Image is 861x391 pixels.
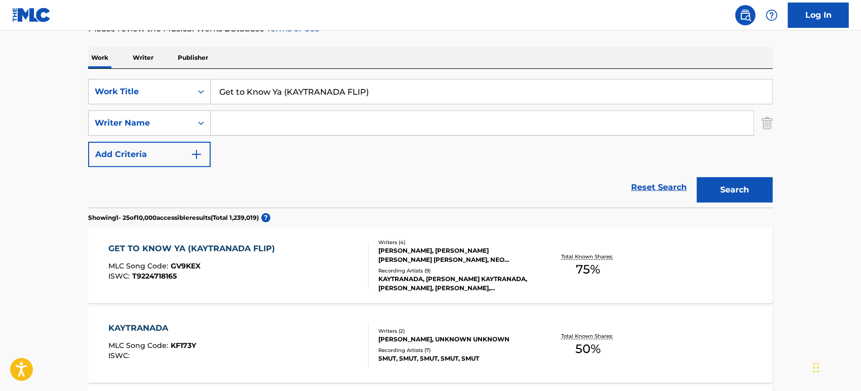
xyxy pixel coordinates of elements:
form: Search Form [88,79,773,208]
span: KF173Y [171,341,197,350]
a: Reset Search [626,176,692,199]
div: Drag [813,353,819,383]
iframe: Chat Widget [810,342,861,391]
p: Work [88,47,111,68]
div: Writer Name [95,117,186,129]
div: KAYTRANADA, [PERSON_NAME] KAYTRANADA, [PERSON_NAME], [PERSON_NAME], [PERSON_NAME] [378,275,531,293]
span: MLC Song Code : [109,341,171,350]
span: ISWC : [109,271,133,281]
div: [PERSON_NAME], UNKNOWN UNKNOWN [378,335,531,344]
span: 75 % [576,260,601,279]
p: Total Known Shares: [561,332,615,340]
p: Total Known Shares: [561,253,615,260]
div: Work Title [95,86,186,98]
div: Recording Artists ( 7 ) [378,346,531,354]
a: KAYTRANADAMLC Song Code:KF173YISWC:Writers (2)[PERSON_NAME], UNKNOWN UNKNOWNRecording Artists (7)... [88,307,773,383]
span: ? [261,213,270,222]
img: search [739,9,752,21]
div: Recording Artists ( 9 ) [378,267,531,275]
div: GET TO KNOW YA (KAYTRANADA FLIP) [109,243,281,255]
a: Log In [788,3,849,28]
div: [PERSON_NAME], [PERSON_NAME] [PERSON_NAME] [PERSON_NAME], NEO [PERSON_NAME] [PERSON_NAME], [PERSO... [378,246,531,264]
div: SMUT, SMUT, SMUT, SMUT, SMUT [378,354,531,363]
img: MLC Logo [12,8,51,22]
img: help [766,9,778,21]
div: KAYTRANADA [109,322,197,334]
span: ISWC : [109,351,133,360]
p: Publisher [175,47,211,68]
p: Showing 1 - 25 of 10,000 accessible results (Total 1,239,019 ) [88,213,259,222]
div: Writers ( 4 ) [378,239,531,246]
img: 9d2ae6d4665cec9f34b9.svg [190,148,203,161]
p: Writer [130,47,156,68]
a: Public Search [735,5,756,25]
span: MLC Song Code : [109,261,171,270]
img: Delete Criterion [762,110,773,136]
div: Help [762,5,782,25]
span: 50 % [576,340,601,358]
span: GV9KEX [171,261,201,270]
div: Writers ( 2 ) [378,327,531,335]
button: Search [697,177,773,203]
span: T9224718165 [133,271,177,281]
a: GET TO KNOW YA (KAYTRANADA FLIP)MLC Song Code:GV9KEXISWC:T9224718165Writers (4)[PERSON_NAME], [PE... [88,227,773,303]
button: Add Criteria [88,142,211,167]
